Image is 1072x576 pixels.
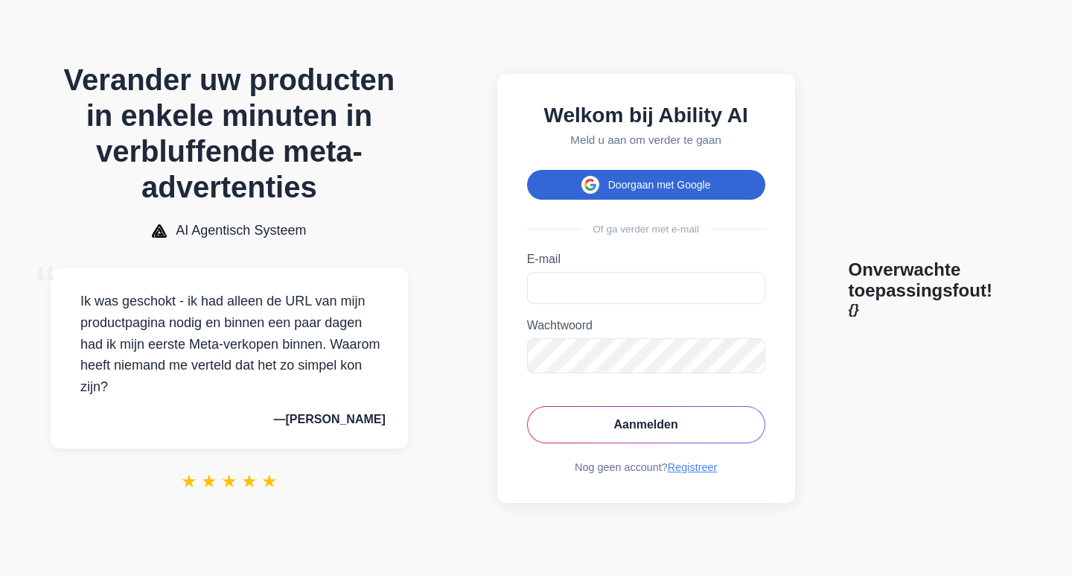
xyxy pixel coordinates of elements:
[593,224,699,235] font: Of ga verder met e-mail
[527,319,593,332] font: Wachtwoord
[849,259,992,300] font: Onverwachte toepassingsfout!
[575,461,668,473] font: Nog geen account?
[181,471,197,491] font: ★
[527,406,765,443] button: Aanmelden
[261,471,278,491] font: ★
[849,301,860,317] font: {}
[221,471,237,491] font: ★
[176,223,306,238] font: AI Agentisch Systeem
[608,179,711,191] font: Doorgaan met Google
[64,63,395,203] font: Verander uw producten in enkele minuten in verbluffende meta-advertenties
[241,471,258,491] font: ★
[36,254,56,320] font: “
[668,461,717,473] a: Registreer
[80,294,380,394] font: Ik was geschokt - ik had alleen de URL van mijn productpagina nodig en binnen een paar dagen had ...
[543,104,747,127] font: Welkom bij Ability AI
[527,253,561,265] font: E-mail
[614,418,678,431] font: Aanmelden
[152,224,167,238] img: Logo van het AI Agentic System
[527,170,765,200] button: Doorgaan met Google
[201,471,217,491] font: ★
[570,133,721,146] font: Meld u aan om verder te gaan
[274,413,386,425] font: —[PERSON_NAME]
